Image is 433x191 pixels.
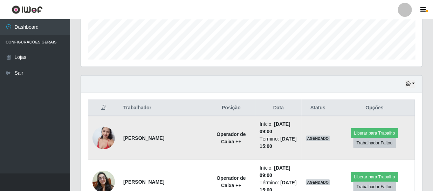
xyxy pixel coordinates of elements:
[351,172,398,182] button: Liberar para Trabalho
[119,100,207,116] th: Trabalhador
[260,165,290,178] time: [DATE] 09:00
[260,135,297,150] li: Término:
[92,123,115,153] img: 1743531508454.jpeg
[12,5,43,14] img: CoreUI Logo
[353,138,396,148] button: Trabalhador Faltou
[216,175,246,188] strong: Operador de Caixa ++
[351,128,398,138] button: Liberar para Trabalho
[302,100,335,116] th: Status
[255,100,302,116] th: Data
[334,100,415,116] th: Opções
[216,131,246,144] strong: Operador de Caixa ++
[260,164,297,179] li: Início:
[306,136,330,141] span: AGENDADO
[123,135,164,141] strong: [PERSON_NAME]
[123,179,164,185] strong: [PERSON_NAME]
[207,100,255,116] th: Posição
[306,179,330,185] span: AGENDADO
[260,121,297,135] li: Início:
[260,121,290,134] time: [DATE] 09:00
